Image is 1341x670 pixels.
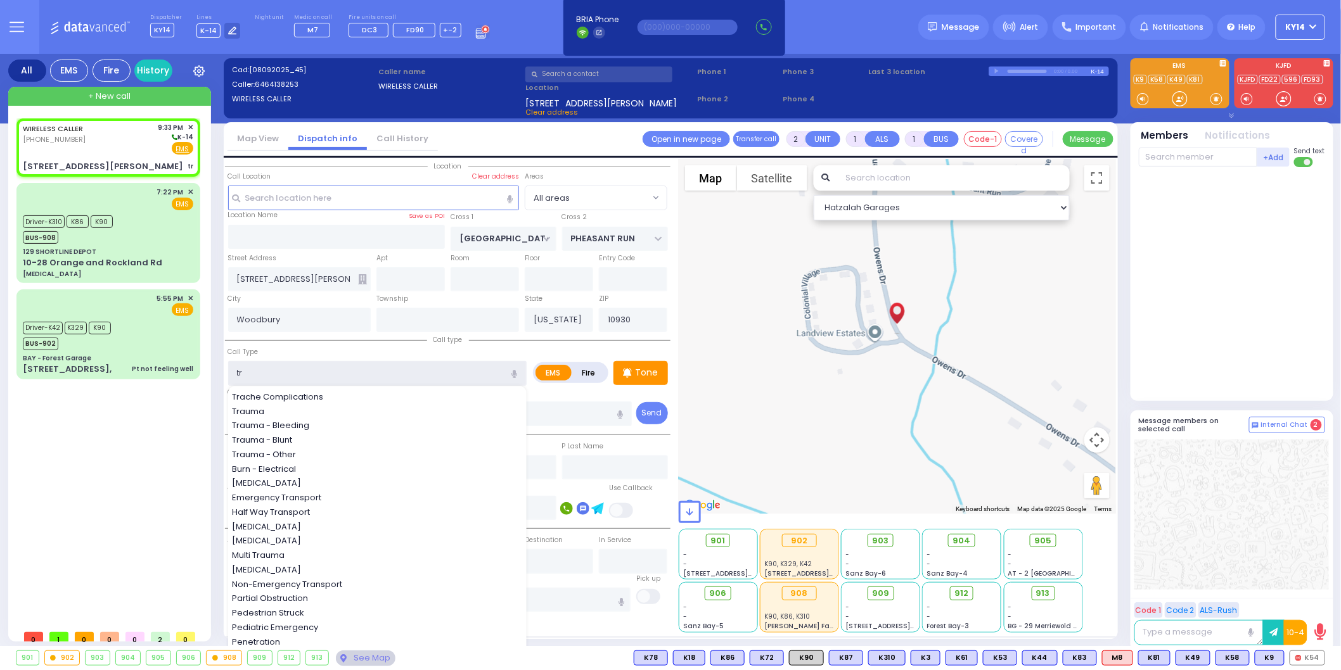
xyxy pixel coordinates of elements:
a: 596 [1282,75,1300,84]
span: 5:55 PM [157,294,184,303]
div: All [8,60,46,82]
div: BLS [1022,650,1058,666]
span: 909 [872,587,889,600]
span: Trauma - Bleeding [232,419,314,432]
span: [MEDICAL_DATA] [232,534,305,547]
button: KY14 [1276,15,1325,40]
div: K9 [1255,650,1285,666]
span: Send text [1294,146,1325,156]
div: BLS [983,650,1017,666]
label: Call Location [228,172,271,182]
span: Trache Complications [232,391,328,403]
div: K54 [1290,650,1325,666]
span: [STREET_ADDRESS][PERSON_NAME] [683,569,803,578]
span: - [1008,612,1012,621]
label: Street Address [228,253,277,263]
a: K9 [1134,75,1147,84]
span: Non-Emergency Transport [232,578,347,591]
label: Medic on call [294,14,334,22]
span: Multi Trauma [232,549,289,562]
span: All areas [534,192,570,205]
div: BLS [829,650,863,666]
span: - [846,559,850,569]
label: Pick up [636,574,660,584]
span: [MEDICAL_DATA] [232,521,305,533]
span: [MEDICAL_DATA] [232,477,305,490]
div: K3 [911,650,940,666]
div: K78 [634,650,668,666]
span: Phone 3 [783,66,864,77]
div: K49 [1176,650,1210,666]
span: Sanz Bay-5 [683,621,724,631]
div: BLS [1216,650,1250,666]
button: Code-1 [964,131,1002,147]
span: 2 [1311,419,1322,431]
label: Caller name [379,66,522,77]
div: K90 [789,650,824,666]
button: BUS [924,131,959,147]
div: BLS [634,650,668,666]
label: Destination [525,535,563,545]
label: City [228,294,241,304]
button: Show street map [685,165,737,191]
button: Send [636,402,668,424]
span: 903 [873,534,889,547]
label: Location [525,82,693,93]
label: Entry Code [599,253,635,263]
span: K90 [89,322,111,334]
span: DC3 [362,25,377,35]
div: 905 [146,651,170,665]
span: K90 [91,215,113,228]
label: Use Callback [609,483,653,493]
div: K87 [829,650,863,666]
div: Pt not feeling well [132,364,193,374]
button: Code 1 [1134,602,1163,618]
button: Internal Chat 2 [1249,417,1325,433]
span: Help [1239,22,1256,33]
label: Cross 2 [562,212,587,222]
div: K53 [983,650,1017,666]
div: K-14 [1091,66,1109,76]
button: Drag Pegman onto the map to open Street View [1084,473,1110,498]
label: Call Info [228,388,255,398]
span: Half Way Transport [232,506,314,519]
label: Cross 1 [451,212,473,222]
div: K81 [1138,650,1171,666]
span: 0 [100,632,119,642]
label: Areas [525,172,544,182]
a: Map View [228,132,288,144]
span: K86 [67,215,89,228]
span: 7:22 PM [157,187,184,197]
label: Fire units on call [349,14,461,22]
span: [08092025_45] [249,65,306,75]
label: Township [376,294,408,304]
img: comment-alt.png [1252,422,1259,429]
span: [PHONE_NUMBER] [23,134,86,144]
div: 10-28 Orange and Rockland Rd [23,256,162,269]
label: Fire [571,365,606,381]
span: 901 [711,534,726,547]
span: Message [942,21,980,34]
span: BG - 29 Merriewold S. [1008,621,1079,631]
span: - [1008,550,1012,559]
div: 913 [306,651,328,665]
a: Call History [367,132,438,144]
img: Google [682,497,724,514]
div: 906 [177,651,201,665]
span: Burn - Electrical [232,463,300,476]
u: EMS [176,144,189,154]
span: Alert [1020,22,1039,33]
span: Forest Bay-3 [927,621,970,631]
img: message.svg [928,22,937,32]
span: Trauma - Blunt [232,434,297,446]
span: 9:33 PM [158,123,184,132]
img: red-radio-icon.svg [1295,655,1302,661]
span: All areas [525,186,650,209]
input: Search member [1139,148,1257,167]
span: Partial Obstruction [232,592,312,605]
label: Floor [525,253,540,263]
span: 912 [955,587,969,600]
span: K90, K329, K42 [764,559,812,569]
div: 904 [116,651,141,665]
label: Apt [376,253,388,263]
